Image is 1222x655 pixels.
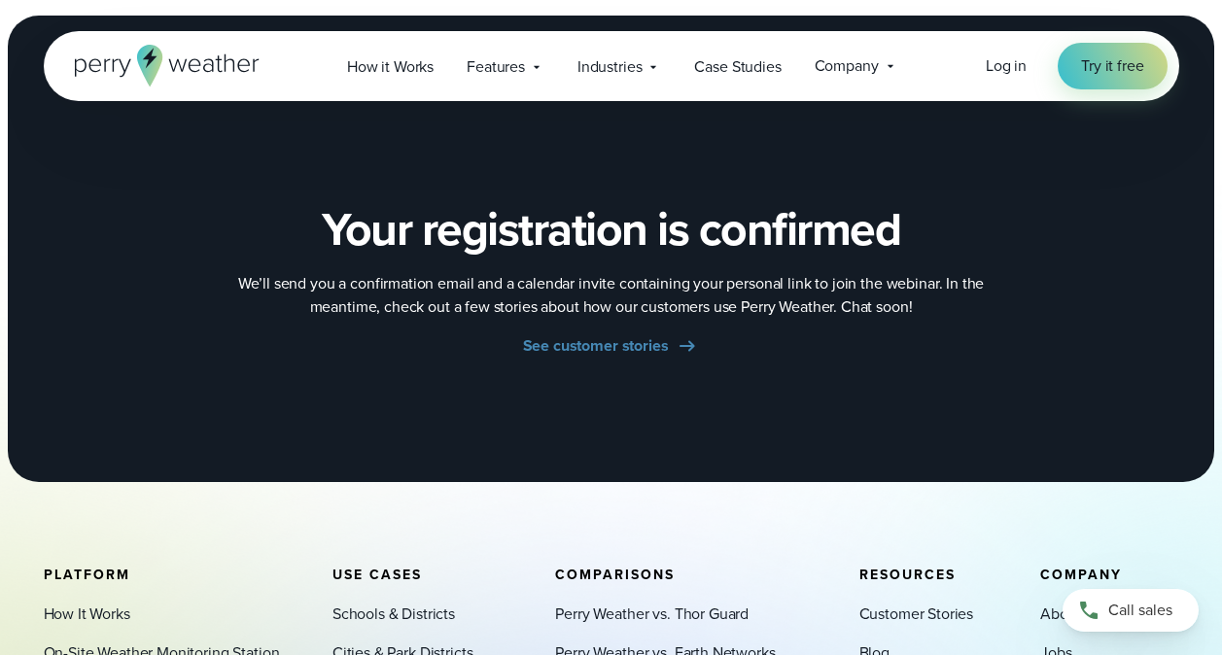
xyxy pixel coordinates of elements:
span: Resources [859,565,956,585]
span: Case Studies [694,55,781,79]
span: Call sales [1108,599,1172,622]
a: See customer stories [523,334,700,358]
a: Call sales [1063,589,1199,632]
h2: Your registration is confirmed [322,202,900,257]
p: We’ll send you a confirmation email and a calendar invite containing your personal link to join t... [223,272,1000,319]
a: How It Works [44,603,130,626]
span: Features [467,55,525,79]
span: How it Works [347,55,434,79]
a: Try it free [1058,43,1167,89]
span: See customer stories [523,334,669,358]
span: Industries [577,55,643,79]
a: Perry Weather vs. Thor Guard [555,603,749,626]
span: Log in [986,54,1027,77]
a: Case Studies [678,47,797,86]
a: Schools & Districts [332,603,455,626]
a: Customer Stories [859,603,974,626]
a: How it Works [331,47,450,86]
a: Log in [986,54,1027,78]
span: Try it free [1081,54,1143,78]
span: Company [815,54,879,78]
span: Company [1040,565,1122,585]
span: Use Cases [332,565,422,585]
span: Platform [44,565,130,585]
span: Comparisons [555,565,675,585]
a: About Perry Weather [1040,603,1178,626]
